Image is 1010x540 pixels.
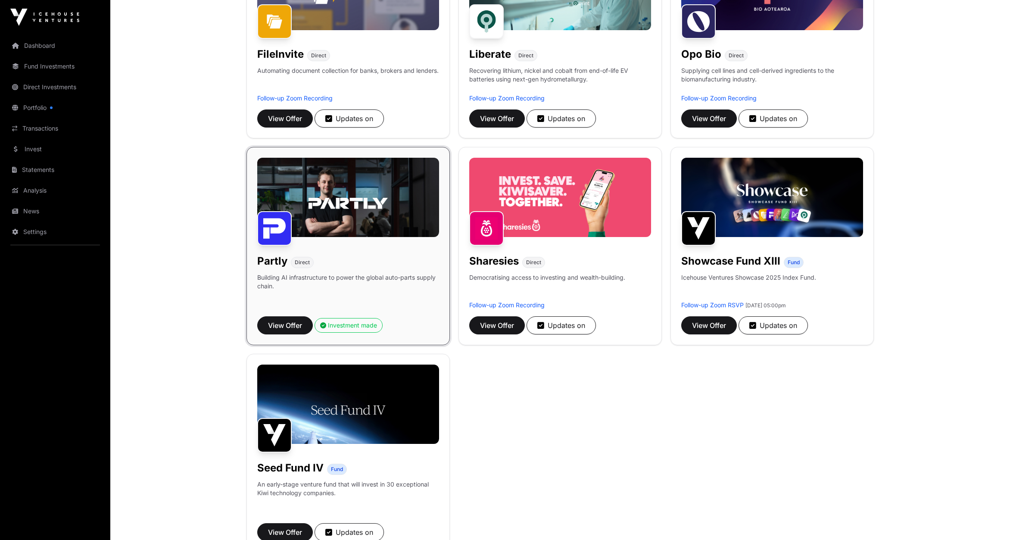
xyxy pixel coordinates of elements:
button: Investment made [315,318,383,333]
div: Updates on [537,113,585,124]
a: Portfolio [7,98,103,117]
div: Updates on [325,527,373,537]
span: Direct [295,259,310,266]
a: Follow-up Zoom Recording [469,94,545,102]
img: Sharesies [469,211,504,246]
button: View Offer [681,316,737,334]
a: Follow-up Zoom Recording [469,301,545,309]
h1: Liberate [469,47,511,61]
div: Updates on [537,320,585,331]
img: Partly [257,211,292,246]
button: Updates on [315,109,384,128]
button: View Offer [469,109,525,128]
img: Showcase Fund XIII [681,211,716,246]
a: Follow-up Zoom Recording [681,94,757,102]
h1: Seed Fund IV [257,461,324,475]
img: Icehouse Ventures Logo [10,9,79,26]
span: Direct [518,52,533,59]
span: View Offer [268,320,302,331]
a: Invest [7,140,103,159]
a: Analysis [7,181,103,200]
p: An early-stage venture fund that will invest in 30 exceptional Kiwi technology companies. [257,480,439,497]
span: [DATE] 05:00pm [745,302,786,309]
button: Updates on [739,109,808,128]
a: Settings [7,222,103,241]
button: Updates on [527,316,596,334]
h1: Partly [257,254,287,268]
h1: FileInvite [257,47,304,61]
span: View Offer [692,320,726,331]
a: Statements [7,160,103,179]
a: News [7,202,103,221]
button: View Offer [257,109,313,128]
span: Direct [729,52,744,59]
button: Updates on [527,109,596,128]
a: Direct Investments [7,78,103,97]
span: View Offer [268,527,302,537]
img: Liberate [469,4,504,39]
a: Dashboard [7,36,103,55]
a: Follow-up Zoom Recording [257,94,333,102]
img: Showcase-Fund-Banner-1.jpg [681,158,863,237]
button: View Offer [257,316,313,334]
span: Fund [331,466,343,473]
iframe: Chat Widget [967,499,1010,540]
p: Recovering lithium, nickel and cobalt from end-of-life EV batteries using next-gen hydrometallurgy. [469,66,651,94]
h1: Showcase Fund XIII [681,254,780,268]
img: Partly-Banner.jpg [257,158,439,237]
button: View Offer [681,109,737,128]
div: Investment made [320,321,377,330]
span: Direct [311,52,326,59]
h1: Opo Bio [681,47,721,61]
a: Follow-up Zoom RSVP [681,301,744,309]
h1: Sharesies [469,254,519,268]
img: Sharesies-Banner.jpg [469,158,651,237]
p: Building AI infrastructure to power the global auto-parts supply chain. [257,273,439,301]
p: Automating document collection for banks, brokers and lenders. [257,66,439,94]
img: FileInvite [257,4,292,39]
span: Fund [788,259,800,266]
a: Transactions [7,119,103,138]
span: Direct [526,259,541,266]
img: Opo Bio [681,4,716,39]
span: View Offer [480,113,514,124]
div: Updates on [749,113,797,124]
p: Icehouse Ventures Showcase 2025 Index Fund. [681,273,816,282]
img: Seed-Fund-4_Banner.jpg [257,365,439,444]
img: Seed Fund IV [257,418,292,453]
span: View Offer [268,113,302,124]
a: Fund Investments [7,57,103,76]
span: View Offer [692,113,726,124]
div: Updates on [749,320,797,331]
p: Democratising access to investing and wealth-building. [469,273,625,301]
div: Updates on [325,113,373,124]
button: Updates on [739,316,808,334]
span: View Offer [480,320,514,331]
p: Supplying cell lines and cell-derived ingredients to the biomanufacturing industry. [681,66,863,84]
button: View Offer [469,316,525,334]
